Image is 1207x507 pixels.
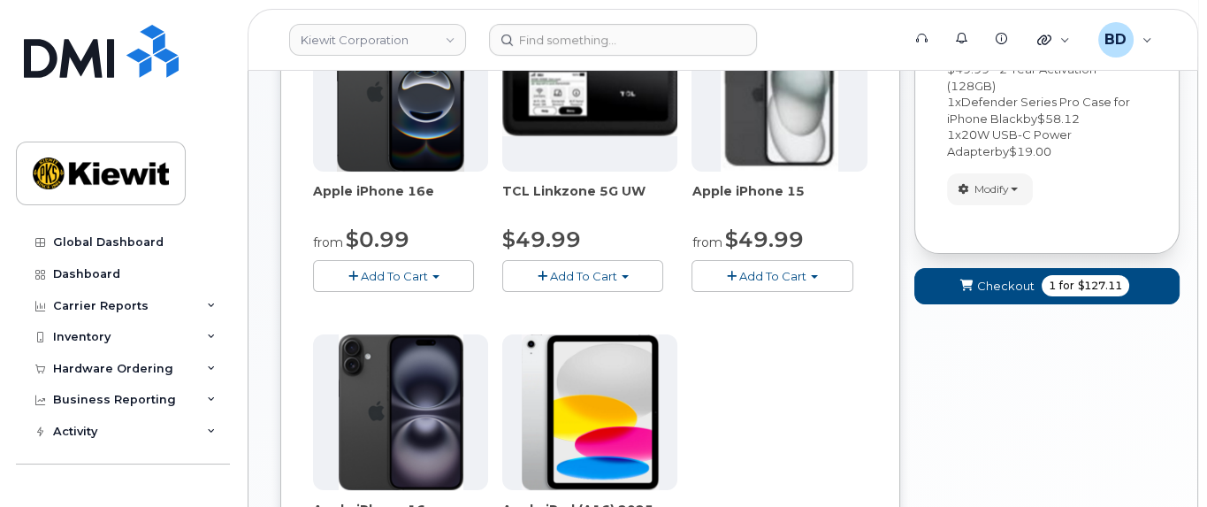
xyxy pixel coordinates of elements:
img: ipad_11.png [522,334,659,490]
span: for [1056,278,1078,294]
img: linkzone5g.png [502,51,677,136]
small: from [313,234,343,250]
span: 1 [947,95,955,109]
span: Add To Cart [550,269,617,283]
a: Kiewit Corporation [289,24,466,56]
button: Checkout 1 for $127.11 [914,268,1180,304]
div: Barbara Dye [1086,22,1165,58]
span: Checkout [977,278,1035,295]
div: TCL Linkzone 5G UW [502,182,677,218]
span: $127.11 [1078,278,1122,294]
span: 1 [1049,278,1056,294]
span: $49.99 [724,227,803,252]
div: Apple iPhone 16e [313,182,488,218]
span: 1 [947,127,955,142]
button: Add To Cart [691,260,852,291]
div: x by [947,127,1147,159]
div: x by [947,94,1147,127]
span: Modify [974,181,1009,197]
input: Find something... [489,24,757,56]
div: Apple iPhone 15 [691,182,867,218]
small: from [691,234,722,250]
img: iphone15.jpg [721,16,838,172]
span: Defender Series Pro Case for iPhone Black [947,95,1130,126]
span: $19.00 [1009,144,1051,158]
span: Add To Cart [361,269,428,283]
span: 20W USB-C Power Adapter [947,127,1072,158]
button: Modify [947,173,1033,204]
img: iphone16e.png [337,16,464,172]
button: Add To Cart [502,260,663,291]
div: Quicklinks [1025,22,1082,58]
div: $49.99 - 2 Year Activation (128GB) [947,61,1147,94]
span: $49.99 [502,227,581,252]
span: Add To Cart [739,269,806,283]
span: BD [1104,29,1127,50]
img: iphone_16_plus.png [339,334,463,490]
span: $0.99 [346,227,409,252]
button: Add To Cart [313,260,474,291]
span: $58.12 [1037,111,1080,126]
iframe: Messenger Launcher [1130,430,1194,494]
